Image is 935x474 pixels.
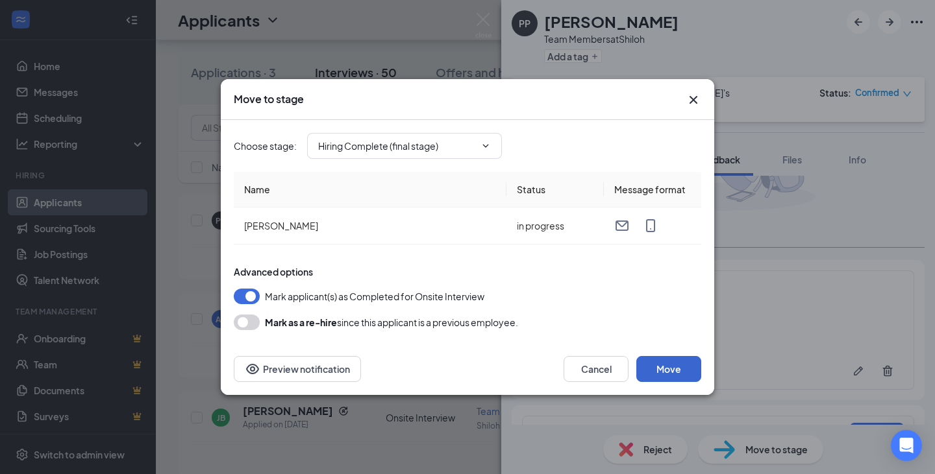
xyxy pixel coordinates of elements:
[686,92,701,108] button: Close
[234,172,506,207] th: Name
[234,139,297,153] span: Choose stage :
[265,314,518,330] div: since this applicant is a previous employee.
[891,430,922,461] div: Open Intercom Messenger
[234,356,361,382] button: Preview notificationEye
[244,220,318,231] span: [PERSON_NAME]
[604,172,701,207] th: Message format
[234,92,304,106] h3: Move to stage
[506,207,604,244] td: in progress
[245,361,260,377] svg: Eye
[686,92,701,108] svg: Cross
[234,265,701,278] div: Advanced options
[643,218,658,233] svg: MobileSms
[636,356,701,382] button: Move
[614,218,630,233] svg: Email
[480,141,491,151] svg: ChevronDown
[564,356,629,382] button: Cancel
[265,289,484,304] span: Mark applicant(s) as Completed for Onsite Interview
[265,316,337,328] b: Mark as a re-hire
[506,172,604,207] th: Status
